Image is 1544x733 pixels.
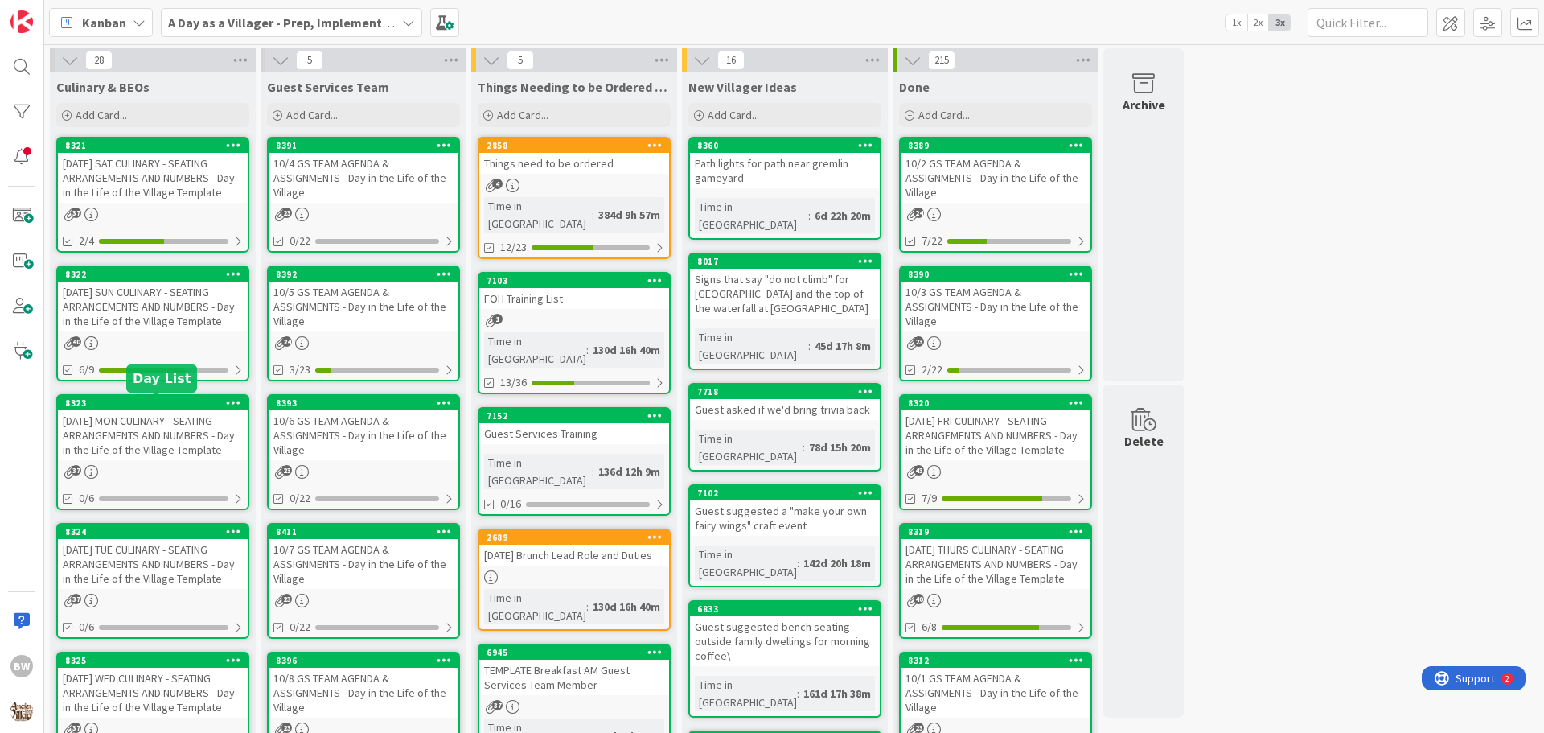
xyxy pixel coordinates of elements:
div: 8325 [65,655,248,666]
span: 24 [914,208,924,218]
div: 10/2 GS TEAM AGENDA & ASSIGNMENTS - Day in the Life of the Village [901,153,1090,203]
span: New Villager Ideas [688,79,797,95]
div: 8320 [908,397,1090,409]
span: : [808,337,811,355]
span: 4 [492,179,503,189]
div: 7152Guest Services Training [479,409,669,444]
div: [DATE] MON CULINARY - SEATING ARRANGEMENTS AND NUMBERS - Day in the Life of the Village Template [58,410,248,460]
span: 2/4 [79,233,94,249]
span: 0/22 [289,619,310,636]
div: 6833 [697,603,880,615]
div: 2689 [487,532,669,543]
span: 23 [281,208,292,218]
div: [DATE] SUN CULINARY - SEATING ARRANGEMENTS AND NUMBERS - Day in the Life of the Village Template [58,282,248,331]
div: [DATE] FRI CULINARY - SEATING ARRANGEMENTS AND NUMBERS - Day in the Life of the Village Template [901,410,1090,460]
span: 37 [71,723,81,733]
div: 8324 [58,525,248,539]
span: 23 [281,594,292,604]
div: 2858 [479,138,669,153]
span: 37 [71,594,81,604]
span: 12/23 [500,239,527,256]
div: 384d 9h 57m [594,206,664,224]
div: 10/7 GS TEAM AGENDA & ASSIGNMENTS - Day in the Life of the Village [269,539,458,589]
span: 0/22 [289,490,310,507]
div: 6945 [487,647,669,658]
div: Time in [GEOGRAPHIC_DATA] [484,332,586,368]
div: Time in [GEOGRAPHIC_DATA] [484,589,586,624]
span: 40 [71,336,81,347]
div: 10/3 GS TEAM AGENDA & ASSIGNMENTS - Day in the Life of the Village [901,282,1090,331]
div: 8390 [908,269,1090,280]
input: Quick Filter... [1308,8,1428,37]
img: avatar [10,700,33,723]
div: 8325[DATE] WED CULINARY - SEATING ARRANGEMENTS AND NUMBERS - Day in the Life of the Village Template [58,653,248,718]
div: 8391 [269,138,458,153]
div: 839610/8 GS TEAM AGENDA & ASSIGNMENTS - Day in the Life of the Village [269,653,458,718]
div: 8322 [65,269,248,280]
div: 78d 15h 20m [805,439,875,456]
div: 2858Things need to be ordered [479,138,669,174]
div: 10/4 GS TEAM AGENDA & ASSIGNMENTS - Day in the Life of the Village [269,153,458,203]
div: 130d 16h 40m [589,598,664,616]
div: 2858 [487,140,669,151]
div: Time in [GEOGRAPHIC_DATA] [484,454,592,489]
div: 130d 16h 40m [589,341,664,359]
div: 7718 [697,386,880,397]
span: Add Card... [497,108,548,122]
span: 7/9 [922,490,937,507]
div: 8360Path lights for path near gremlin gameyard [690,138,880,188]
span: Add Card... [918,108,970,122]
div: Guest Services Training [479,423,669,444]
div: 8017 [697,256,880,267]
div: 8393 [269,396,458,410]
h5: Day List [133,371,191,386]
span: Kanban [82,13,126,32]
span: 23 [281,465,292,476]
div: 8323 [65,397,248,409]
div: 8017Signs that say "do not climb" for [GEOGRAPHIC_DATA] and the top of the waterfall at [GEOGRAPH... [690,254,880,319]
span: Add Card... [76,108,127,122]
div: 7718 [690,385,880,399]
div: 839110/4 GS TEAM AGENDA & ASSIGNMENTS - Day in the Life of the Village [269,138,458,203]
div: Time in [GEOGRAPHIC_DATA] [695,430,803,465]
div: Signs that say "do not climb" for [GEOGRAPHIC_DATA] and the top of the waterfall at [GEOGRAPHIC_D... [690,269,880,319]
div: 8319 [908,526,1090,537]
div: 161d 17h 38m [799,685,875,702]
div: 7102Guest suggested a "make your own fairy wings" craft event [690,486,880,536]
span: 37 [71,465,81,476]
div: 6833Guest suggested bench seating outside family dwellings for morning coffee\ [690,602,880,666]
span: 6/9 [79,361,94,378]
div: 8396 [276,655,458,666]
div: 8391 [276,140,458,151]
div: 8320[DATE] FRI CULINARY - SEATING ARRANGEMENTS AND NUMBERS - Day in the Life of the Village Template [901,396,1090,460]
div: 10/5 GS TEAM AGENDA & ASSIGNMENTS - Day in the Life of the Village [269,282,458,331]
span: 0/6 [79,490,94,507]
div: 7102 [697,488,880,499]
div: 8390 [901,267,1090,282]
span: : [586,341,589,359]
div: 142d 20h 18m [799,554,875,572]
span: 28 [85,51,113,70]
img: Visit kanbanzone.com [10,10,33,33]
div: TEMPLATE Breakfast AM Guest Services Team Member [479,660,669,695]
span: 13/36 [500,374,527,391]
div: 7103 [479,274,669,288]
div: Time in [GEOGRAPHIC_DATA] [484,197,592,233]
span: 0/6 [79,619,94,636]
div: 2689[DATE] Brunch Lead Role and Duties [479,530,669,566]
div: 8322 [58,267,248,282]
span: 0/22 [289,233,310,249]
div: Things need to be ordered [479,153,669,174]
div: 6945TEMPLATE Breakfast AM Guest Services Team Member [479,645,669,695]
span: 215 [928,51,955,70]
span: 3x [1269,14,1291,31]
div: 10/8 GS TEAM AGENDA & ASSIGNMENTS - Day in the Life of the Village [269,668,458,718]
div: FOH Training List [479,288,669,309]
span: 2x [1247,14,1269,31]
div: 839210/5 GS TEAM AGENDA & ASSIGNMENTS - Day in the Life of the Village [269,267,458,331]
div: 8411 [276,526,458,537]
div: Time in [GEOGRAPHIC_DATA] [695,676,797,711]
div: 841110/7 GS TEAM AGENDA & ASSIGNMENTS - Day in the Life of the Village [269,525,458,589]
div: 838910/2 GS TEAM AGENDA & ASSIGNMENTS - Day in the Life of the Village [901,138,1090,203]
span: : [592,206,594,224]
